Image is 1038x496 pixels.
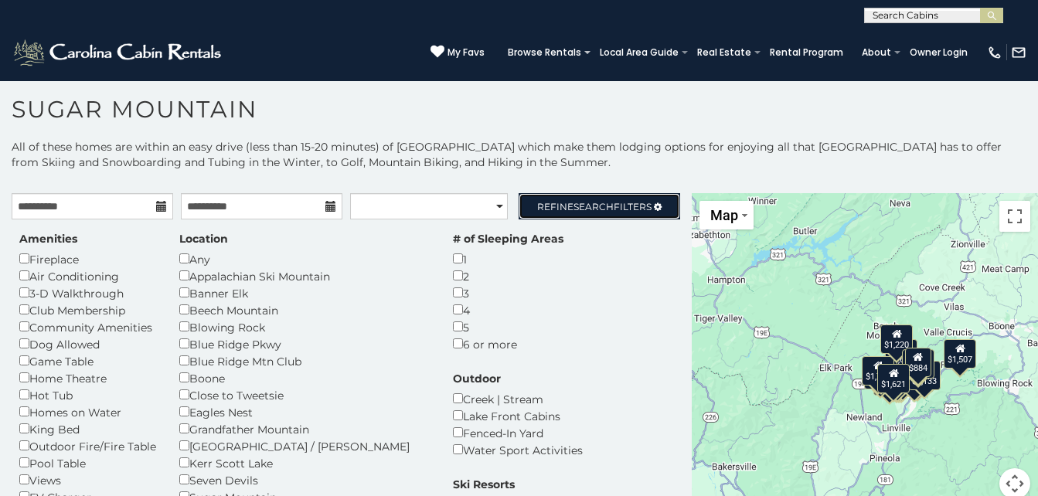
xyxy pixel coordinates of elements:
div: Hot Tub [19,386,156,403]
div: Fenced-In Yard [453,424,583,441]
div: 3 [453,284,563,301]
a: Real Estate [689,42,759,63]
div: Boone [179,369,430,386]
div: [GEOGRAPHIC_DATA] / [PERSON_NAME] [179,437,430,454]
div: Close to Tweetsie [179,386,430,403]
div: Water Sport Activities [453,441,583,458]
div: Club Membership [19,301,156,318]
a: Browse Rentals [500,42,589,63]
a: Owner Login [902,42,975,63]
div: Banner Elk [179,284,430,301]
div: $1,220 [881,324,914,354]
div: 5 [453,318,563,335]
span: Map [710,207,738,223]
div: 4 [453,301,563,318]
a: My Favs [431,45,485,60]
div: Any [179,250,430,267]
span: My Favs [448,46,485,59]
a: Local Area Guide [592,42,686,63]
a: Rental Program [762,42,851,63]
label: Ski Resorts [453,477,515,492]
div: $1,621 [877,364,910,393]
div: Game Table [19,352,156,369]
div: Dog Allowed [19,335,156,352]
img: phone-regular-white.png [987,45,1002,60]
div: Pool Table [19,454,156,471]
div: Beech Mountain [179,301,430,318]
span: Refine Filters [537,201,652,212]
div: Blue Ridge Pkwy [179,335,430,352]
a: About [854,42,899,63]
div: Outdoor Fire/Fire Table [19,437,156,454]
div: Home Theatre [19,369,156,386]
div: Blowing Rock [179,318,430,335]
div: King Bed [19,420,156,437]
div: 2 [453,267,563,284]
button: Change map style [699,201,754,229]
div: Grandfather Mountain [179,420,430,437]
div: Kerr Scott Lake [179,454,430,471]
div: 6 or more [453,335,563,352]
div: 1 [453,250,563,267]
label: # of Sleeping Areas [453,231,563,246]
div: Community Amenities [19,318,156,335]
div: Homes on Water [19,403,156,420]
div: Blue Ridge Mtn Club [179,352,430,369]
label: Location [179,231,228,246]
img: mail-regular-white.png [1011,45,1026,60]
div: Air Conditioning [19,267,156,284]
button: Toggle fullscreen view [999,201,1030,232]
div: Eagles Nest [179,403,430,420]
label: Amenities [19,231,77,246]
div: $1,507 [944,339,976,369]
div: $884 [905,348,931,377]
div: $1,757 [862,356,894,386]
div: Lake Front Cabins [453,407,583,424]
a: RefineSearchFilters [519,193,680,219]
div: Views [19,471,156,488]
label: Outdoor [453,371,501,386]
div: Seven Devils [179,471,430,488]
div: 3-D Walkthrough [19,284,156,301]
span: Search [573,201,614,212]
div: Fireplace [19,250,156,267]
div: Creek | Stream [453,390,583,407]
div: Appalachian Ski Mountain [179,267,430,284]
img: White-1-2.png [12,37,226,68]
